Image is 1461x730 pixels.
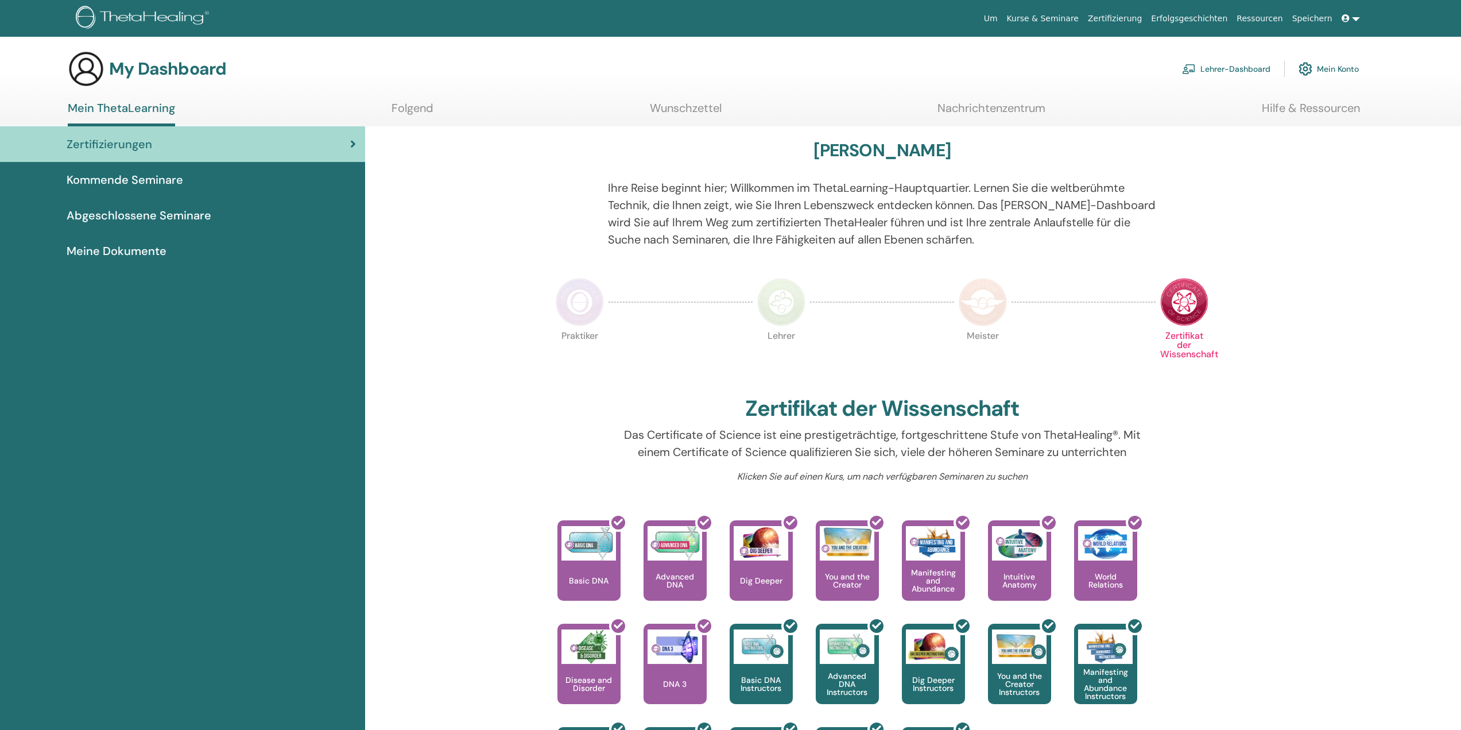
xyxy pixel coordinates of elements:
img: You and the Creator Instructors [992,629,1047,664]
span: Abgeschlossene Seminare [67,207,211,224]
p: Basic DNA Instructors [730,676,793,692]
p: Das Certificate of Science ist eine prestigeträchtige, fortgeschrittene Stufe von ThetaHealing®. ... [608,426,1156,461]
img: Dig Deeper Instructors [906,629,960,664]
img: Practitioner [556,278,604,326]
h2: Zertifikat der Wissenschaft [745,396,1020,422]
img: DNA 3 [648,629,702,664]
a: Folgend [392,101,433,123]
img: Certificate of Science [1160,278,1208,326]
p: Lehrer [757,331,805,380]
p: Advanced DNA [644,573,707,589]
a: Kurse & Seminare [1002,8,1083,29]
p: You and the Creator [816,573,879,589]
p: Manifesting and Abundance Instructors [1074,668,1137,700]
img: Advanced DNA Instructors [820,629,874,664]
a: Basic DNA Basic DNA [557,520,621,624]
img: Basic DNA [561,526,616,561]
a: World Relations World Relations [1074,520,1137,624]
img: Intuitive Anatomy [992,526,1047,561]
a: Advanced DNA Instructors Advanced DNA Instructors [816,624,879,727]
img: Basic DNA Instructors [734,629,788,664]
h3: My Dashboard [109,59,226,79]
a: Dig Deeper Dig Deeper [730,520,793,624]
p: World Relations [1074,573,1137,589]
a: Dig Deeper Instructors Dig Deeper Instructors [902,624,965,727]
a: Speichern [1288,8,1337,29]
img: World Relations [1078,526,1133,561]
p: Praktiker [556,331,604,380]
p: Disease and Disorder [557,676,621,692]
img: Instructor [757,278,805,326]
img: Advanced DNA [648,526,702,561]
img: Master [959,278,1007,326]
a: You and the Creator Instructors You and the Creator Instructors [988,624,1051,727]
a: Basic DNA Instructors Basic DNA Instructors [730,624,793,727]
p: Ihre Reise beginnt hier; Willkommen im ThetaLearning-Hauptquartier. Lernen Sie die weltberühmte T... [608,179,1156,248]
a: Intuitive Anatomy Intuitive Anatomy [988,520,1051,624]
p: Dig Deeper [735,577,787,585]
a: Wunschzettel [650,101,722,123]
span: Meine Dokumente [67,242,166,260]
a: Mein ThetaLearning [68,101,175,126]
span: Kommende Seminare [67,171,183,188]
a: Nachrichtenzentrum [937,101,1045,123]
img: Manifesting and Abundance Instructors [1078,629,1133,664]
p: Klicken Sie auf einen Kurs, um nach verfügbaren Seminaren zu suchen [608,470,1156,484]
p: Dig Deeper Instructors [902,676,965,692]
a: Um [979,8,1002,29]
a: Manifesting and Abundance Instructors Manifesting and Abundance Instructors [1074,624,1137,727]
a: DNA 3 DNA 3 [644,624,707,727]
img: generic-user-icon.jpg [68,51,104,87]
img: chalkboard-teacher.svg [1182,64,1196,74]
p: Advanced DNA Instructors [816,672,879,696]
a: Disease and Disorder Disease and Disorder [557,624,621,727]
a: Advanced DNA Advanced DNA [644,520,707,624]
p: Manifesting and Abundance [902,569,965,593]
img: Manifesting and Abundance [906,526,960,561]
span: Zertifizierungen [67,136,152,153]
a: Lehrer-Dashboard [1182,56,1270,82]
img: Dig Deeper [734,526,788,561]
p: Meister [959,331,1007,380]
p: You and the Creator Instructors [988,672,1051,696]
a: Ressourcen [1232,8,1287,29]
p: Intuitive Anatomy [988,573,1051,589]
a: Hilfe & Ressourcen [1262,101,1360,123]
a: Erfolgsgeschichten [1146,8,1232,29]
a: Manifesting and Abundance Manifesting and Abundance [902,520,965,624]
img: logo.png [76,6,213,32]
a: Zertifizierung [1083,8,1146,29]
img: Disease and Disorder [561,629,616,664]
a: You and the Creator You and the Creator [816,520,879,624]
h3: [PERSON_NAME] [813,140,951,161]
img: You and the Creator [820,526,874,558]
a: Mein Konto [1299,56,1359,82]
p: Zertifikat der Wissenschaft [1160,331,1208,380]
img: cog.svg [1299,59,1312,79]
